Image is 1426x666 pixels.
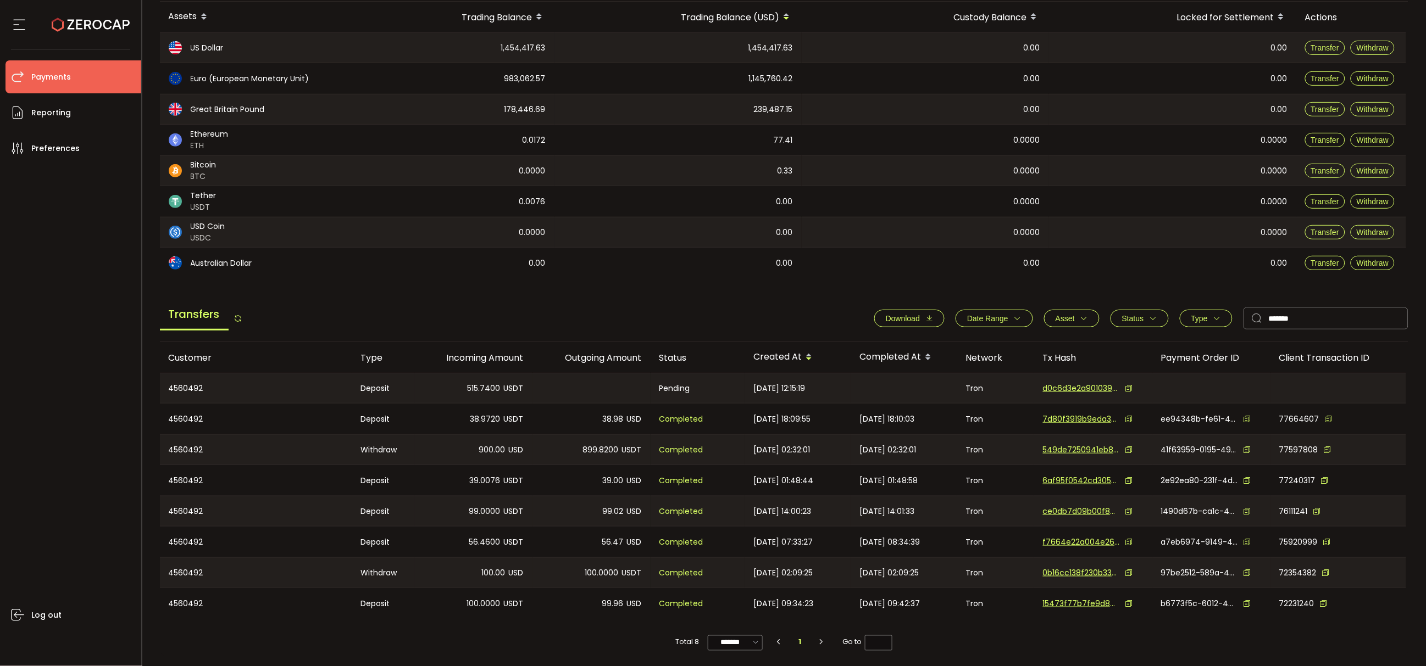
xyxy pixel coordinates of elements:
span: 0.00 [1271,103,1288,116]
div: 4560492 [160,465,352,496]
img: usd_portfolio.svg [169,41,182,54]
div: Deposit [352,373,414,403]
span: Preferences [31,141,80,156]
span: USDT [504,597,524,610]
span: Withdraw [1357,166,1389,175]
div: Deposit [352,465,414,496]
span: USDT [504,382,524,395]
span: 549de7250941eb8a4e5691a0b4dcbc6219f2a08f2e6b34de37fce5b5f2e0bf76 [1043,444,1120,456]
span: Log out [31,607,62,623]
span: Great Britain Pound [191,104,265,115]
img: btc_portfolio.svg [169,164,182,177]
button: Withdraw [1351,102,1395,116]
span: [DATE] 14:00:23 [754,505,812,518]
span: Completed [659,444,703,456]
span: USDT [504,505,524,518]
span: 0.00 [1024,103,1040,116]
span: Withdraw [1357,259,1389,267]
span: Transfer [1311,197,1340,206]
span: 76111241 [1279,506,1308,517]
span: 0.0000 [1014,195,1040,208]
div: Tron [957,373,1034,403]
span: 0.00 [529,257,546,270]
span: USD [509,567,524,579]
span: [DATE] 09:42:37 [860,597,920,610]
button: Transfer [1305,225,1346,239]
div: 4560492 [160,435,352,464]
span: Bitcoin [191,159,217,171]
div: Trading Balance (USD) [554,8,802,26]
span: 0.0000 [1261,165,1288,177]
img: gbp_portfolio.svg [169,103,182,116]
div: Completed At [851,348,957,367]
span: Transfer [1311,228,1340,237]
span: 56.47 [602,536,624,549]
span: USDT [191,202,217,213]
span: Completed [659,597,703,610]
span: 899.8200 [583,444,619,456]
span: 7d80f3919b9eda3dd32e94ecd40d8d86d9ade8ed46222f56fc1c7bb9bb1d5368 [1043,413,1120,425]
span: 97be2512-589a-43d8-94cf-53249fa5d509 [1161,567,1238,579]
div: Type [352,351,414,364]
div: Network [957,351,1034,364]
span: 2e92ea80-231f-4d1e-b346-da345a33f3b8 [1161,475,1238,486]
span: 72354382 [1279,567,1317,579]
span: USD [627,474,642,487]
span: 1,454,417.63 [501,42,546,54]
span: Withdraw [1357,105,1389,114]
span: USDT [504,474,524,487]
span: Tether [191,190,217,202]
span: Download [886,314,920,323]
span: 0.0000 [1261,134,1288,147]
div: 4560492 [160,527,352,557]
span: [DATE] 02:09:25 [754,567,813,579]
span: 41f63959-0195-49bd-a807-419f192739e1 [1161,444,1238,456]
div: Custody Balance [802,8,1049,26]
button: Date Range [956,310,1033,327]
span: Transfer [1311,166,1340,175]
span: [DATE] 18:09:55 [754,413,811,426]
span: 239,487.15 [754,103,793,116]
span: USDT [622,567,642,579]
div: Deposit [352,588,414,619]
span: Transfer [1311,74,1340,83]
span: USDT [504,413,524,426]
button: Status [1111,310,1169,327]
div: Tron [957,465,1034,496]
button: Asset [1044,310,1100,327]
button: Transfer [1305,256,1346,270]
span: 100.0000 [467,597,501,610]
button: Transfer [1305,133,1346,147]
span: Transfer [1311,136,1340,144]
button: Transfer [1305,194,1346,209]
span: Asset [1056,314,1075,323]
img: eur_portfolio.svg [169,72,182,85]
div: Assets [160,8,330,26]
span: 0b16cc138f230b33ce0b80f8b1976f3f6216285dd1163fc2588ccc5f32b4f3e4 [1043,567,1120,579]
span: 515.7400 [468,382,501,395]
span: USD [509,444,524,456]
span: [DATE] 01:48:44 [754,474,814,487]
span: Euro (European Monetary Unit) [191,73,309,85]
button: Withdraw [1351,41,1395,55]
li: 1 [790,635,810,650]
div: Locked for Settlement [1049,8,1296,26]
span: USDT [622,444,642,456]
span: Status [1122,314,1144,323]
div: 4560492 [160,496,352,526]
span: 0.0000 [1014,165,1040,177]
span: BTC [191,171,217,182]
span: USD [627,505,642,518]
div: Tron [957,435,1034,464]
span: f7664e22a004e26ea86a1baae5d345606a52701c5f4f93365a598f4725f607fb [1043,536,1120,548]
div: Tron [957,558,1034,587]
span: 39.00 [603,474,624,487]
span: [DATE] 02:32:01 [754,444,811,456]
span: 0.00 [776,257,793,270]
div: Tron [957,496,1034,526]
span: [DATE] 02:09:25 [860,567,919,579]
div: Customer [160,351,352,364]
span: Withdraw [1357,43,1389,52]
span: 100.00 [482,567,506,579]
span: [DATE] 14:01:33 [860,505,915,518]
